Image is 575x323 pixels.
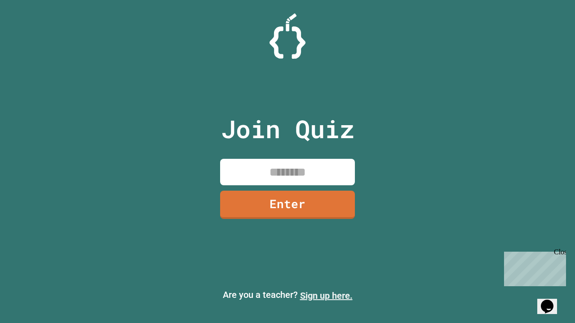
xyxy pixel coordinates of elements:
a: Enter [220,191,355,219]
iframe: chat widget [537,287,566,314]
iframe: chat widget [500,248,566,286]
p: Are you a teacher? [7,288,568,302]
a: Sign up here. [300,290,353,301]
p: Join Quiz [221,110,354,148]
div: Chat with us now!Close [4,4,62,57]
img: Logo.svg [270,13,305,59]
